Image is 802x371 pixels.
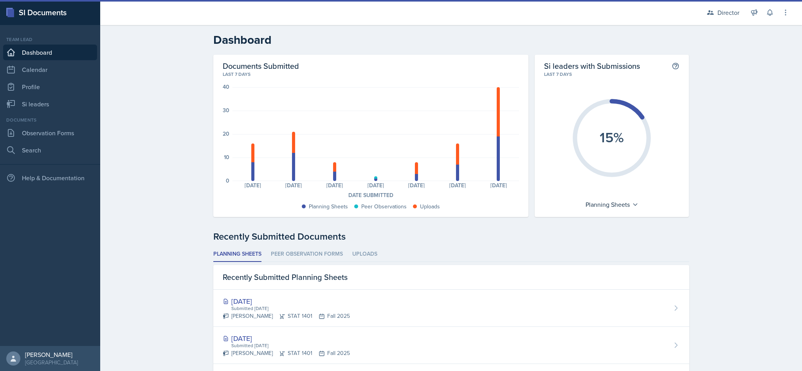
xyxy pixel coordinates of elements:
[226,178,229,183] div: 0
[478,183,519,188] div: [DATE]
[223,61,519,71] h2: Documents Submitted
[352,247,377,262] li: Uploads
[3,125,97,141] a: Observation Forms
[3,62,97,77] a: Calendar
[223,349,350,357] div: [PERSON_NAME] STAT 1401 Fall 2025
[223,84,229,90] div: 40
[314,183,355,188] div: [DATE]
[231,342,350,349] div: Submitted [DATE]
[717,8,739,17] div: Director
[3,170,97,186] div: Help & Documentation
[361,203,407,211] div: Peer Observations
[223,333,350,344] div: [DATE]
[437,183,478,188] div: [DATE]
[213,327,689,364] a: [DATE] Submitted [DATE] [PERSON_NAME]STAT 1401Fall 2025
[3,79,97,95] a: Profile
[223,131,229,136] div: 20
[25,351,78,358] div: [PERSON_NAME]
[232,183,274,188] div: [DATE]
[224,154,229,160] div: 10
[213,290,689,327] a: [DATE] Submitted [DATE] [PERSON_NAME]STAT 1401Fall 2025
[3,96,97,112] a: Si leaders
[582,198,642,211] div: Planning Sheets
[25,358,78,366] div: [GEOGRAPHIC_DATA]
[223,296,350,306] div: [DATE]
[600,127,624,147] text: 15%
[396,183,437,188] div: [DATE]
[309,203,348,211] div: Planning Sheets
[3,116,97,124] div: Documents
[420,203,440,211] div: Uploads
[3,36,97,43] div: Team lead
[355,183,396,188] div: [DATE]
[3,45,97,60] a: Dashboard
[223,108,229,113] div: 30
[213,247,261,262] li: Planning Sheets
[3,142,97,158] a: Search
[213,229,689,244] div: Recently Submitted Documents
[544,61,640,71] h2: Si leaders with Submissions
[213,33,689,47] h2: Dashboard
[223,71,519,78] div: Last 7 days
[231,305,350,312] div: Submitted [DATE]
[213,265,689,290] div: Recently Submitted Planning Sheets
[544,71,680,78] div: Last 7 days
[223,312,350,320] div: [PERSON_NAME] STAT 1401 Fall 2025
[273,183,314,188] div: [DATE]
[271,247,343,262] li: Peer Observation Forms
[223,191,519,199] div: Date Submitted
